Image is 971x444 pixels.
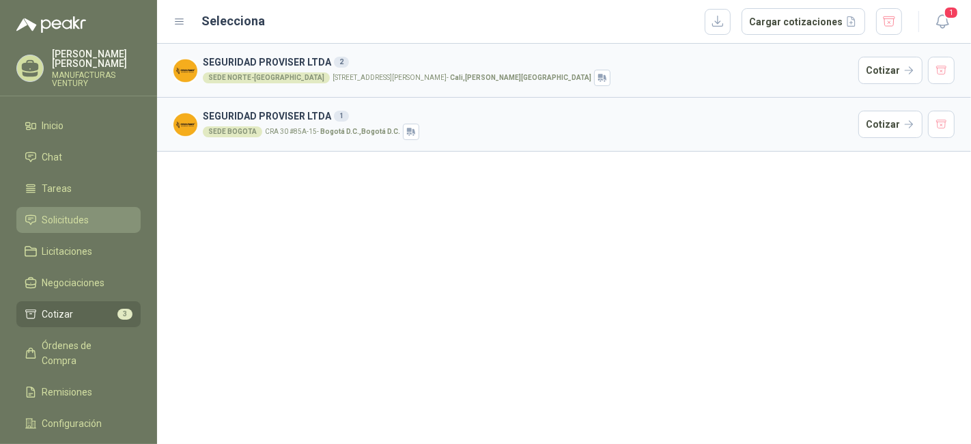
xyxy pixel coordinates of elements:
[16,16,86,33] img: Logo peakr
[42,212,89,227] span: Solicitudes
[930,10,955,34] button: 1
[265,128,400,135] p: CRA 30 #85A-15 -
[42,416,102,431] span: Configuración
[16,238,141,264] a: Licitaciones
[52,71,141,87] p: MANUFACTURAS VENTURY
[203,72,330,83] div: SEDE NORTE-[GEOGRAPHIC_DATA]
[173,59,197,83] img: Company Logo
[42,338,128,368] span: Órdenes de Compra
[334,111,349,122] div: 1
[320,128,400,135] strong: Bogotá D.C. , Bogotá D.C.
[117,309,132,320] span: 3
[16,207,141,233] a: Solicitudes
[334,57,349,68] div: 2
[42,385,93,400] span: Remisiones
[42,118,64,133] span: Inicio
[16,270,141,296] a: Negociaciones
[333,74,591,81] p: [STREET_ADDRESS][PERSON_NAME] -
[16,176,141,202] a: Tareas
[203,126,262,137] div: SEDE BOGOTA
[16,144,141,170] a: Chat
[858,111,923,138] button: Cotizar
[42,307,74,322] span: Cotizar
[203,109,853,124] h3: SEGURIDAD PROVISER LTDA
[173,113,197,137] img: Company Logo
[858,57,923,84] button: Cotizar
[42,181,72,196] span: Tareas
[42,244,93,259] span: Licitaciones
[42,275,105,290] span: Negociaciones
[16,301,141,327] a: Cotizar3
[742,8,865,36] button: Cargar cotizaciones
[16,411,141,436] a: Configuración
[944,6,959,19] span: 1
[52,49,141,68] p: [PERSON_NAME] [PERSON_NAME]
[202,12,266,31] h2: Selecciona
[203,55,853,70] h3: SEGURIDAD PROVISER LTDA
[450,74,591,81] strong: Cali , [PERSON_NAME][GEOGRAPHIC_DATA]
[16,113,141,139] a: Inicio
[16,379,141,405] a: Remisiones
[42,150,63,165] span: Chat
[16,333,141,374] a: Órdenes de Compra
